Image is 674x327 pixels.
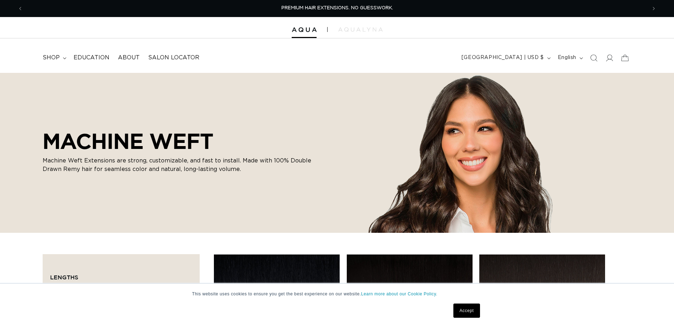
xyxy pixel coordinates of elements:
p: Machine Weft Extensions are strong, customizable, and fast to install. Made with 100% Double Draw... [43,156,313,173]
span: About [118,54,140,61]
button: English [554,51,586,65]
a: Education [69,50,114,66]
summary: Lengths (0 selected) [50,262,192,287]
p: This website uses cookies to ensure you get the best experience on our website. [192,291,482,297]
a: Salon Locator [144,50,204,66]
img: aqualyna.com [338,27,383,32]
img: Aqua Hair Extensions [292,27,317,32]
span: shop [43,54,60,61]
button: [GEOGRAPHIC_DATA] | USD $ [457,51,554,65]
summary: shop [38,50,69,66]
h2: MACHINE WEFT [43,129,313,154]
summary: Search [586,50,602,66]
span: PREMIUM HAIR EXTENSIONS. NO GUESSWORK. [281,6,393,10]
span: Lengths [50,274,78,280]
a: Learn more about our Cookie Policy. [361,291,437,296]
span: [GEOGRAPHIC_DATA] | USD $ [462,54,544,61]
button: Previous announcement [12,2,28,15]
a: Accept [453,304,480,318]
span: Salon Locator [148,54,199,61]
button: Next announcement [646,2,662,15]
a: About [114,50,144,66]
span: English [558,54,576,61]
span: Education [74,54,109,61]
